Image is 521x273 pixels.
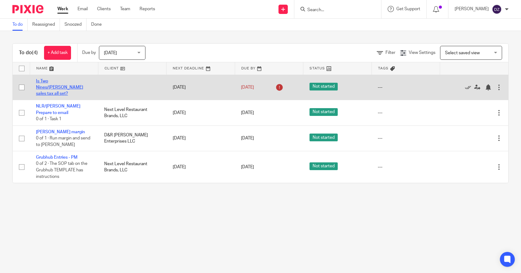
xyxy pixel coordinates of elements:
[98,100,166,125] td: Next Level Restaurant Brands, LLC
[57,6,68,12] a: Work
[378,135,434,141] div: ---
[104,51,117,55] span: [DATE]
[445,51,480,55] span: Select saved view
[140,6,155,12] a: Reports
[309,134,338,141] span: Not started
[167,151,235,183] td: [DATE]
[241,136,254,140] span: [DATE]
[12,5,43,13] img: Pixie
[120,6,130,12] a: Team
[378,164,434,170] div: ---
[378,67,389,70] span: Tags
[241,111,254,115] span: [DATE]
[465,84,474,90] a: Mark as done
[36,117,61,121] span: 0 of 1 · Task 1
[309,108,338,116] span: Not started
[36,155,78,160] a: Grubhub Entries - PM
[78,6,88,12] a: Email
[167,100,235,125] td: [DATE]
[98,151,166,183] td: Next Level Restaurant Brands, LLC
[309,83,338,90] span: Not started
[455,6,489,12] p: [PERSON_NAME]
[378,84,434,90] div: ---
[307,7,363,13] input: Search
[65,19,87,31] a: Snoozed
[241,165,254,169] span: [DATE]
[396,7,420,11] span: Get Support
[167,125,235,151] td: [DATE]
[97,6,111,12] a: Clients
[32,50,38,55] span: (4)
[36,136,90,147] span: 0 of 1 · Run margin and send to [PERSON_NAME]
[36,104,80,115] a: NLR/[PERSON_NAME] Prepare to email
[309,162,338,170] span: Not started
[12,19,28,31] a: To do
[36,162,87,179] span: 0 of 2 · The SOP tab on the Grubhub TEMPLATE has instructions
[241,85,254,90] span: [DATE]
[19,50,38,56] h1: To do
[98,125,166,151] td: D&R [PERSON_NAME] Enterprises LLC
[32,19,60,31] a: Reassigned
[82,50,96,56] p: Due by
[36,130,85,134] a: [PERSON_NAME] margin
[385,51,395,55] span: Filter
[91,19,106,31] a: Done
[378,110,434,116] div: ---
[36,79,83,96] a: Is Two Nines/[PERSON_NAME] sales tax all set?
[492,4,502,14] img: svg%3E
[409,51,435,55] span: View Settings
[167,75,235,100] td: [DATE]
[44,46,71,60] a: + Add task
